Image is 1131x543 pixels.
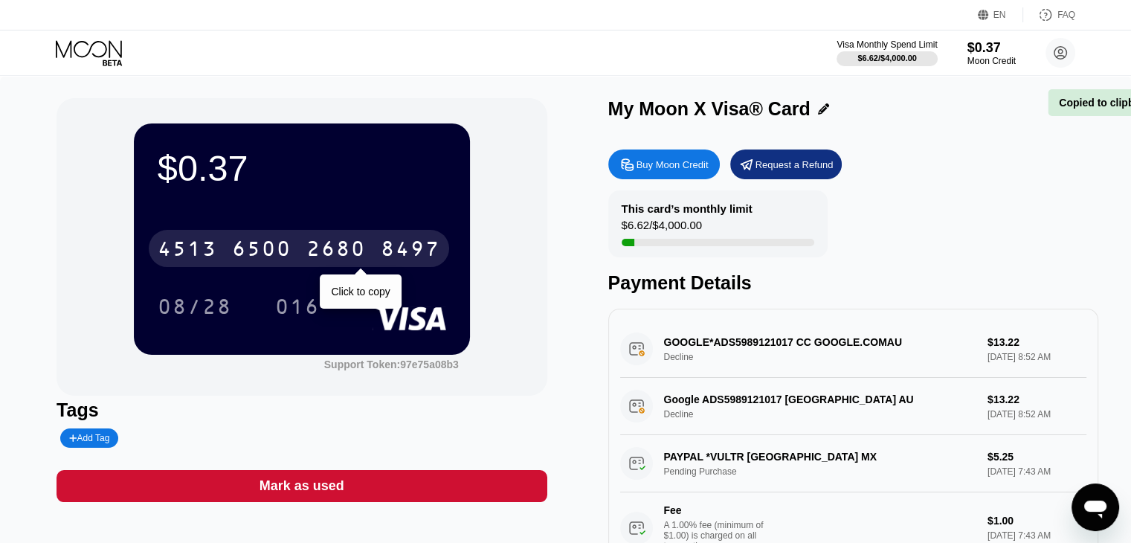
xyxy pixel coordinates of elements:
[158,239,217,263] div: 4513
[324,359,459,370] div: Support Token: 97e75a08b3
[275,297,320,321] div: 016
[306,239,366,263] div: 2680
[264,288,331,325] div: 016
[987,515,1086,527] div: $1.00
[149,230,449,267] div: 4513650026808497
[69,433,109,443] div: Add Tag
[837,39,937,66] div: Visa Monthly Spend Limit$6.62/$4,000.00
[60,428,118,448] div: Add Tag
[1023,7,1075,22] div: FAQ
[967,56,1016,66] div: Moon Credit
[987,530,1086,541] div: [DATE] 7:43 AM
[837,39,937,50] div: Visa Monthly Spend Limit
[967,40,1016,56] div: $0.37
[755,158,834,171] div: Request a Refund
[857,54,917,62] div: $6.62 / $4,000.00
[1072,483,1119,531] iframe: Button to launch messaging window
[146,288,243,325] div: 08/28
[637,158,709,171] div: Buy Moon Credit
[622,219,702,239] div: $6.62 / $4,000.00
[381,239,440,263] div: 8497
[57,470,547,502] div: Mark as used
[622,202,753,215] div: This card’s monthly limit
[608,272,1098,294] div: Payment Details
[331,286,390,298] div: Click to copy
[608,98,811,120] div: My Moon X Visa® Card
[730,150,842,179] div: Request a Refund
[664,504,768,516] div: Fee
[1057,10,1075,20] div: FAQ
[57,399,547,421] div: Tags
[324,359,459,370] div: Support Token:97e75a08b3
[993,10,1006,20] div: EN
[978,7,1023,22] div: EN
[158,147,446,189] div: $0.37
[158,297,232,321] div: 08/28
[967,40,1016,66] div: $0.37Moon Credit
[260,478,344,495] div: Mark as used
[232,239,291,263] div: 6500
[608,150,720,179] div: Buy Moon Credit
